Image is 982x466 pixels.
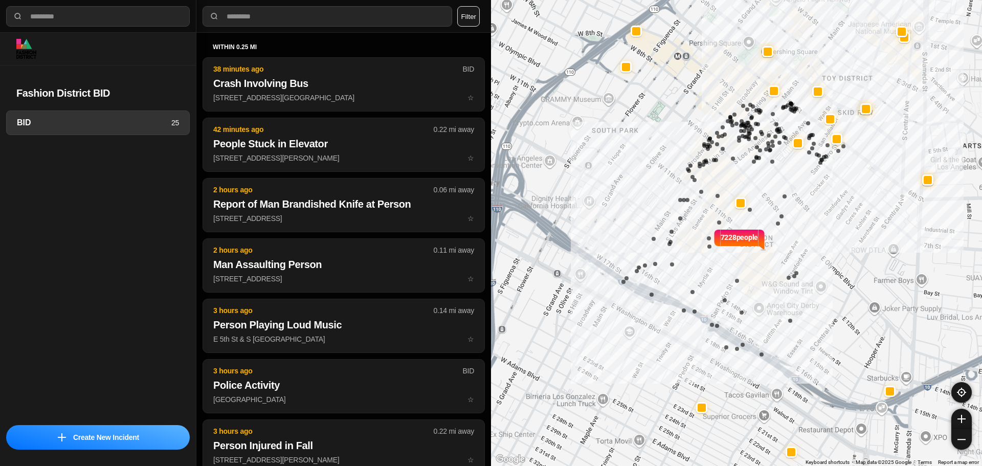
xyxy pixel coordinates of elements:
[213,76,474,91] h2: Crash Involving Bus
[457,6,480,27] button: Filter
[918,459,932,465] a: Terms (opens in new tab)
[203,118,485,172] button: 42 minutes ago0.22 mi awayPeople Stuck in Elevator[STREET_ADDRESS][PERSON_NAME]star
[213,366,462,376] p: 3 hours ago
[203,335,485,343] a: 3 hours ago0.14 mi awayPerson Playing Loud MusicE 5th St & S [GEOGRAPHIC_DATA]star
[434,426,474,436] p: 0.22 mi away
[213,305,434,316] p: 3 hours ago
[213,378,474,392] h2: Police Activity
[213,274,474,284] p: [STREET_ADDRESS]
[213,137,474,151] h2: People Stuck in Elevator
[957,388,966,397] img: recenter
[434,245,474,255] p: 0.11 mi away
[213,455,474,465] p: [STREET_ADDRESS][PERSON_NAME]
[434,185,474,195] p: 0.06 mi away
[856,459,911,465] span: Map data ©2025 Google
[6,425,190,450] button: iconCreate New Incident
[213,43,475,51] h5: within 0.25 mi
[213,318,474,332] h2: Person Playing Loud Music
[494,453,527,466] img: Google
[434,305,474,316] p: 0.14 mi away
[213,185,434,195] p: 2 hours ago
[203,455,485,464] a: 3 hours ago0.22 mi awayPerson Injured in Fall[STREET_ADDRESS][PERSON_NAME]star
[213,394,474,405] p: [GEOGRAPHIC_DATA]
[957,415,966,423] img: zoom-in
[213,64,462,74] p: 38 minutes ago
[434,124,474,135] p: 0.22 mi away
[16,39,36,59] img: logo
[16,86,180,100] h2: Fashion District BID
[806,459,850,466] button: Keyboard shortcuts
[203,359,485,413] button: 3 hours agoBIDPolice Activity[GEOGRAPHIC_DATA]star
[171,118,179,128] p: 25
[213,153,474,163] p: [STREET_ADDRESS][PERSON_NAME]
[467,94,474,102] span: star
[467,335,474,343] span: star
[721,232,758,255] p: 7228 people
[938,459,979,465] a: Report a map error
[213,93,474,103] p: [STREET_ADDRESS][GEOGRAPHIC_DATA]
[203,395,485,404] a: 3 hours agoBIDPolice Activity[GEOGRAPHIC_DATA]star
[467,275,474,283] span: star
[203,178,485,232] button: 2 hours ago0.06 mi awayReport of Man Brandished Knife at Person[STREET_ADDRESS]star
[6,110,190,135] a: BID25
[467,395,474,404] span: star
[213,257,474,272] h2: Man Assaulting Person
[13,11,23,21] img: search
[462,366,474,376] p: BID
[203,238,485,293] button: 2 hours ago0.11 mi awayMan Assaulting Person[STREET_ADDRESS]star
[713,228,721,251] img: notch
[213,213,474,224] p: [STREET_ADDRESS]
[58,433,66,441] img: icon
[957,435,966,443] img: zoom-out
[758,228,766,251] img: notch
[213,197,474,211] h2: Report of Man Brandished Knife at Person
[203,214,485,223] a: 2 hours ago0.06 mi awayReport of Man Brandished Knife at Person[STREET_ADDRESS]star
[462,64,474,74] p: BID
[467,456,474,464] span: star
[209,11,219,21] img: search
[203,274,485,283] a: 2 hours ago0.11 mi awayMan Assaulting Person[STREET_ADDRESS]star
[17,117,171,129] h3: BID
[467,214,474,223] span: star
[203,93,485,102] a: 38 minutes agoBIDCrash Involving Bus[STREET_ADDRESS][GEOGRAPHIC_DATA]star
[213,438,474,453] h2: Person Injured in Fall
[213,334,474,344] p: E 5th St & S [GEOGRAPHIC_DATA]
[203,153,485,162] a: 42 minutes ago0.22 mi awayPeople Stuck in Elevator[STREET_ADDRESS][PERSON_NAME]star
[213,245,434,255] p: 2 hours ago
[203,299,485,353] button: 3 hours ago0.14 mi awayPerson Playing Loud MusicE 5th St & S [GEOGRAPHIC_DATA]star
[213,426,434,436] p: 3 hours ago
[951,382,972,403] button: recenter
[494,453,527,466] a: Open this area in Google Maps (opens a new window)
[203,57,485,112] button: 38 minutes agoBIDCrash Involving Bus[STREET_ADDRESS][GEOGRAPHIC_DATA]star
[73,432,139,442] p: Create New Incident
[951,429,972,450] button: zoom-out
[467,154,474,162] span: star
[951,409,972,429] button: zoom-in
[213,124,434,135] p: 42 minutes ago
